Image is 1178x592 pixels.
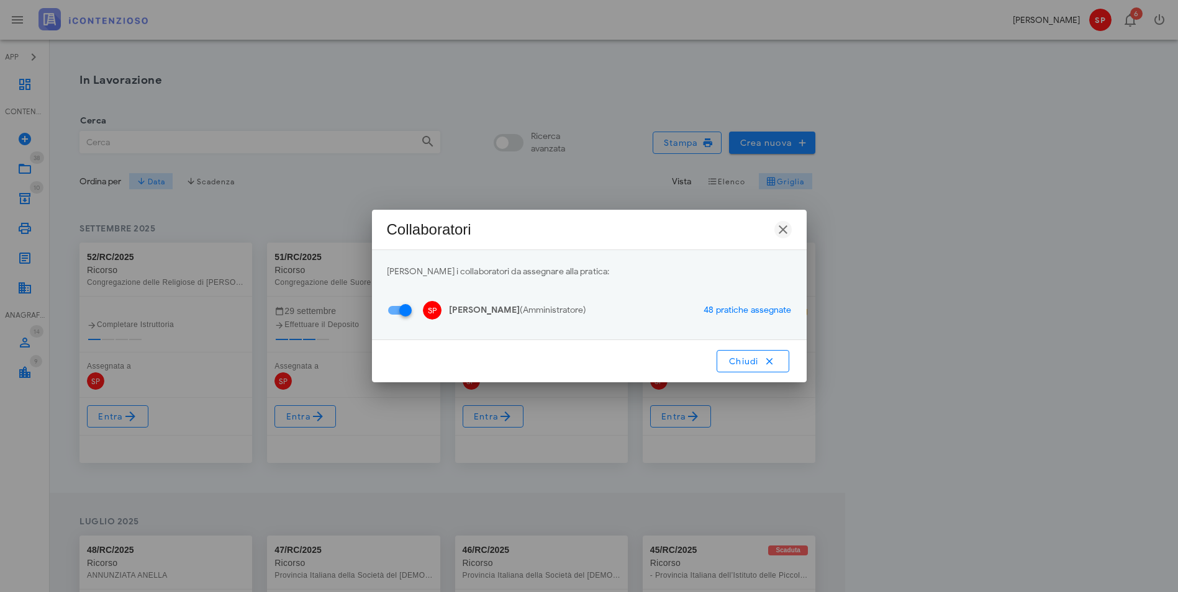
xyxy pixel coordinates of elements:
[520,304,586,316] span: (Amministratore)
[387,265,792,279] p: [PERSON_NAME] i collaboratori da assegnare alla pratica:
[387,220,471,240] div: Collaboratori
[423,301,442,320] span: SP
[449,304,520,316] span: [PERSON_NAME]
[717,350,789,372] button: Chiudi
[704,303,791,317] a: 48 pratiche assegnate
[728,356,777,367] span: Chiudi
